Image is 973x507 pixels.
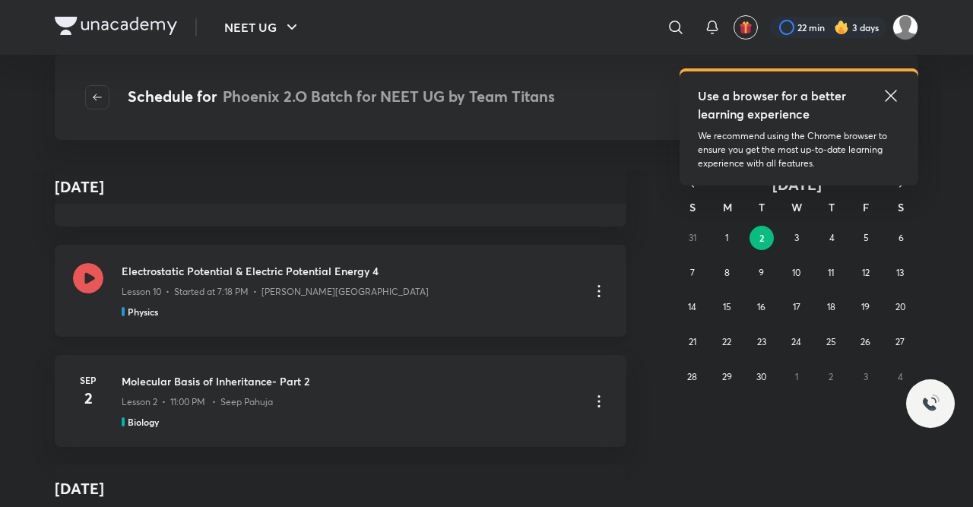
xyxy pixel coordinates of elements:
abbr: September 29, 2025 [722,371,732,382]
span: Phoenix 2.O Batch for NEET UG by Team Titans [223,86,555,106]
abbr: September 23, 2025 [757,336,766,347]
img: streak [834,20,849,35]
a: Sep2Molecular Basis of Inheritance- Part 2Lesson 2 • 11:00 PM • Seep PahujaBiology [55,355,626,447]
abbr: September 27, 2025 [895,336,905,347]
abbr: September 30, 2025 [756,371,766,382]
img: avatar [739,21,753,34]
abbr: Tuesday [759,200,765,214]
h5: Biology [128,415,159,429]
button: September 6, 2025 [889,226,913,250]
button: September 11, 2025 [819,261,843,285]
abbr: Friday [863,200,869,214]
h4: [DATE] [55,176,104,198]
h4: Schedule for [128,85,555,109]
a: Electrostatic Potential & Electric Potential Energy 4Lesson 10 • Started at 7:18 PM • [PERSON_NAM... [55,245,626,337]
abbr: September 9, 2025 [759,267,764,278]
abbr: Sunday [689,200,696,214]
abbr: September 25, 2025 [826,336,836,347]
h3: Molecular Basis of Inheritance- Part 2 [122,373,578,389]
abbr: September 5, 2025 [864,232,869,243]
button: September 14, 2025 [680,295,705,319]
button: September 16, 2025 [750,295,774,319]
h6: Sep [73,373,103,387]
abbr: September 7, 2025 [690,267,695,278]
abbr: September 1, 2025 [725,232,728,243]
abbr: Saturday [898,200,904,214]
button: September 28, 2025 [680,365,705,389]
button: September 26, 2025 [854,330,878,354]
button: September 17, 2025 [784,295,809,319]
abbr: September 8, 2025 [724,267,730,278]
button: September 29, 2025 [715,365,739,389]
abbr: September 15, 2025 [723,301,731,312]
abbr: September 26, 2025 [860,336,870,347]
p: We recommend using the Chrome browser to ensure you get the most up-to-date learning experience w... [698,129,900,170]
img: L r Panwar [892,14,918,40]
abbr: September 14, 2025 [688,301,696,312]
abbr: September 28, 2025 [687,371,697,382]
h3: Electrostatic Potential & Electric Potential Energy 4 [122,263,578,279]
button: September 3, 2025 [784,226,809,250]
button: September 20, 2025 [888,295,912,319]
button: September 7, 2025 [680,261,705,285]
button: September 27, 2025 [888,330,912,354]
h5: Use a browser for a better learning experience [698,87,849,123]
abbr: Thursday [829,200,835,214]
abbr: Monday [723,200,732,214]
abbr: September 17, 2025 [793,301,800,312]
button: September 9, 2025 [750,261,774,285]
abbr: September 18, 2025 [827,301,835,312]
abbr: September 4, 2025 [829,232,835,243]
abbr: September 11, 2025 [828,267,834,278]
p: Lesson 2 • 11:00 PM • Seep Pahuja [122,395,273,409]
button: September 12, 2025 [854,261,878,285]
button: September 2, 2025 [750,226,774,250]
abbr: September 22, 2025 [722,336,731,347]
p: Lesson 10 • Started at 7:18 PM • [PERSON_NAME][GEOGRAPHIC_DATA] [122,285,429,299]
abbr: September 10, 2025 [792,267,800,278]
abbr: Wednesday [791,200,802,214]
img: Company Logo [55,17,177,35]
button: avatar [734,15,758,40]
abbr: September 21, 2025 [689,336,696,347]
button: September 18, 2025 [819,295,843,319]
abbr: September 20, 2025 [895,301,905,312]
abbr: September 3, 2025 [794,232,799,243]
button: September 1, 2025 [715,226,739,250]
button: NEET UG [215,12,310,43]
h4: 2 [73,387,103,410]
button: September 24, 2025 [784,330,809,354]
h5: Physics [128,305,158,318]
abbr: September 12, 2025 [862,267,870,278]
button: September 21, 2025 [680,330,705,354]
button: September 23, 2025 [750,330,774,354]
button: September 15, 2025 [715,295,739,319]
abbr: September 24, 2025 [791,336,801,347]
button: September 30, 2025 [750,365,774,389]
a: Company Logo [55,17,177,39]
button: September 19, 2025 [854,295,878,319]
button: September 8, 2025 [715,261,739,285]
abbr: September 19, 2025 [861,301,870,312]
button: September 22, 2025 [715,330,739,354]
button: September 4, 2025 [819,226,844,250]
abbr: September 16, 2025 [757,301,765,312]
button: September 13, 2025 [888,261,912,285]
button: September 5, 2025 [854,226,879,250]
abbr: September 13, 2025 [896,267,904,278]
abbr: September 2, 2025 [759,232,764,244]
img: ttu [921,395,940,413]
button: September 10, 2025 [784,261,809,285]
button: September 25, 2025 [819,330,843,354]
abbr: September 6, 2025 [899,232,904,243]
